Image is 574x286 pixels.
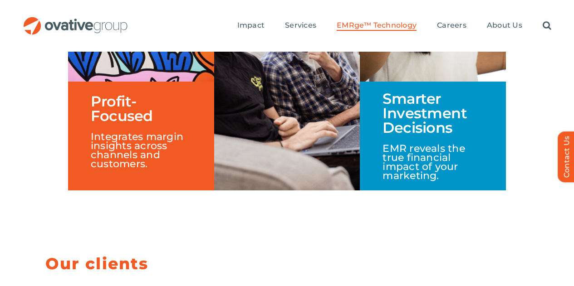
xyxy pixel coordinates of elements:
[383,92,483,135] h1: Smarter Investment Decisions
[23,16,128,24] a: OG_Full_horizontal_RGB
[487,21,522,30] span: About Us
[237,21,265,30] span: Impact
[45,258,529,269] h5: Our clients
[285,21,316,30] span: Services
[237,11,551,40] nav: Menu
[337,21,417,31] a: EMRge™ Technology
[285,21,316,31] a: Services
[437,21,466,30] span: Careers
[91,123,191,169] p: Integrates margin insights across channels and customers.
[487,21,522,31] a: About Us
[543,21,551,31] a: Search
[383,135,483,180] p: EMR reveals the true financial impact of your marketing.
[337,21,417,30] span: EMRge™ Technology
[437,21,466,31] a: Careers
[91,94,191,123] h1: Profit-Focused
[237,21,265,31] a: Impact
